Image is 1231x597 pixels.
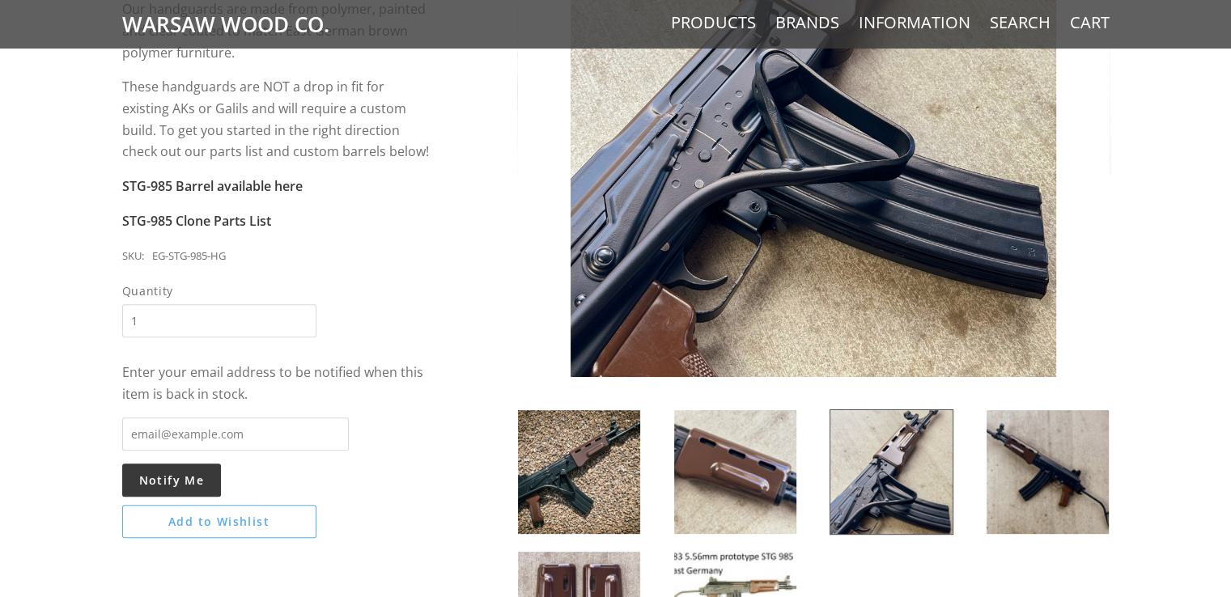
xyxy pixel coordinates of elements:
a: STG-985 Clone Parts List [122,212,271,230]
input: email@example.com [122,417,349,451]
div: Enter your email address to be notified when this item is back in stock. [122,362,432,404]
a: Cart [1070,12,1110,33]
a: STG-985 Barrel available here [122,177,303,195]
a: Products [671,12,756,33]
a: Information [859,12,970,33]
button: Notify Me [122,464,222,497]
div: SKU: [122,248,144,265]
span: Quantity [122,282,316,300]
img: East German STG-985 AK Handguard [987,410,1109,534]
a: Search [990,12,1051,33]
button: Add to Wishlist [122,505,316,538]
img: East German STG-985 AK Handguard [674,410,796,534]
div: EG-STG-985-HG [152,248,226,265]
img: East German STG-985 AK Handguard [830,410,953,534]
p: These handguards are NOT a drop in fit for existing AKs or Galils and will require a custom build... [122,76,432,163]
img: East German STG-985 AK Handguard [518,410,640,534]
input: Quantity [122,304,316,337]
a: Brands [775,12,839,33]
